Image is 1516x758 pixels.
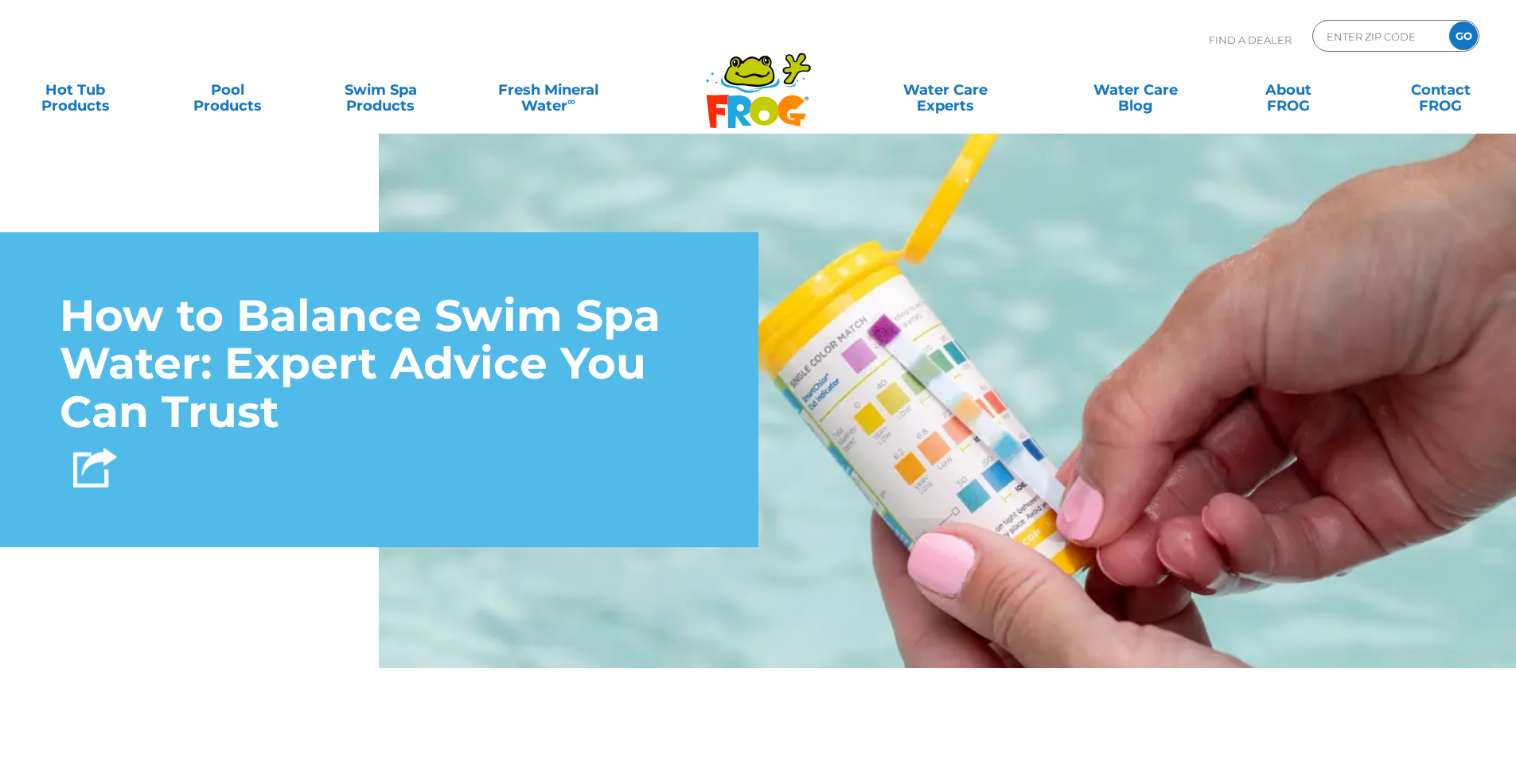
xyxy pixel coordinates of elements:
[697,32,820,129] img: Frog Products Logo
[474,74,622,106] a: Fresh MineralWater∞
[73,448,117,488] img: Share
[849,74,1042,106] a: Water CareExperts
[1229,74,1347,106] a: AboutFROG
[169,74,287,106] a: PoolProducts
[1209,20,1292,60] p: Find A Dealer
[567,95,575,107] sup: ∞
[16,74,134,106] a: Hot TubProducts
[1449,21,1478,50] input: GO
[322,74,440,106] a: Swim SpaProducts
[1382,74,1500,106] a: ContactFROG
[60,292,699,437] h1: How to Balance Swim Spa Water: Expert Advice You Can Trust
[1076,74,1194,106] a: Water CareBlog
